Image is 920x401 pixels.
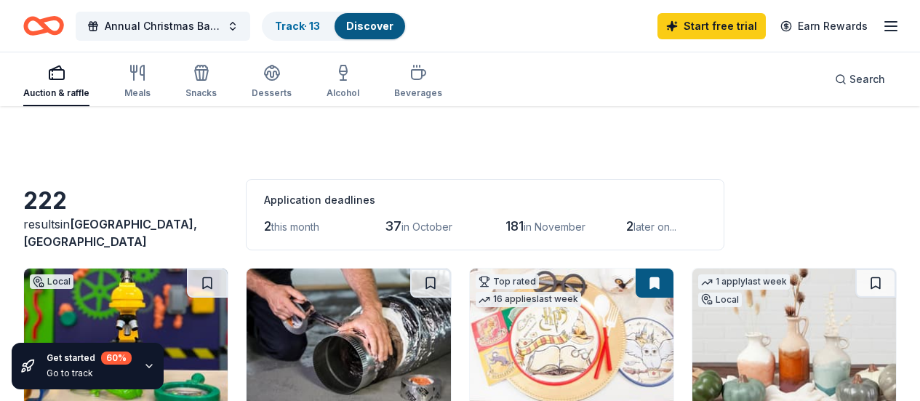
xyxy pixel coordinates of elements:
[262,12,407,41] button: Track· 13Discover
[76,12,250,41] button: Annual Christmas Bazaar & Gift Auction
[23,58,89,106] button: Auction & raffle
[23,217,197,249] span: [GEOGRAPHIC_DATA], [GEOGRAPHIC_DATA]
[849,71,885,88] span: Search
[124,87,151,99] div: Meals
[394,87,442,99] div: Beverages
[505,218,524,234] span: 181
[772,13,876,39] a: Earn Rewards
[346,20,393,32] a: Discover
[476,292,581,307] div: 16 applies last week
[264,191,706,209] div: Application deadlines
[633,221,676,233] span: later on...
[327,58,359,106] button: Alcohol
[105,17,221,35] span: Annual Christmas Bazaar & Gift Auction
[124,58,151,106] button: Meals
[823,65,897,94] button: Search
[252,58,292,106] button: Desserts
[47,368,132,379] div: Go to track
[264,218,271,234] span: 2
[401,221,452,233] span: in October
[30,274,73,289] div: Local
[185,58,217,106] button: Snacks
[698,293,742,307] div: Local
[271,221,319,233] span: this month
[47,352,132,365] div: Get started
[327,87,359,99] div: Alcohol
[185,87,217,99] div: Snacks
[524,221,585,233] span: in November
[23,186,228,215] div: 222
[394,58,442,106] button: Beverages
[101,352,132,365] div: 60 %
[23,87,89,99] div: Auction & raffle
[23,217,197,249] span: in
[698,274,790,290] div: 1 apply last week
[385,218,401,234] span: 37
[626,218,633,234] span: 2
[23,9,64,43] a: Home
[657,13,766,39] a: Start free trial
[252,87,292,99] div: Desserts
[275,20,320,32] a: Track· 13
[476,274,539,289] div: Top rated
[23,215,228,250] div: results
